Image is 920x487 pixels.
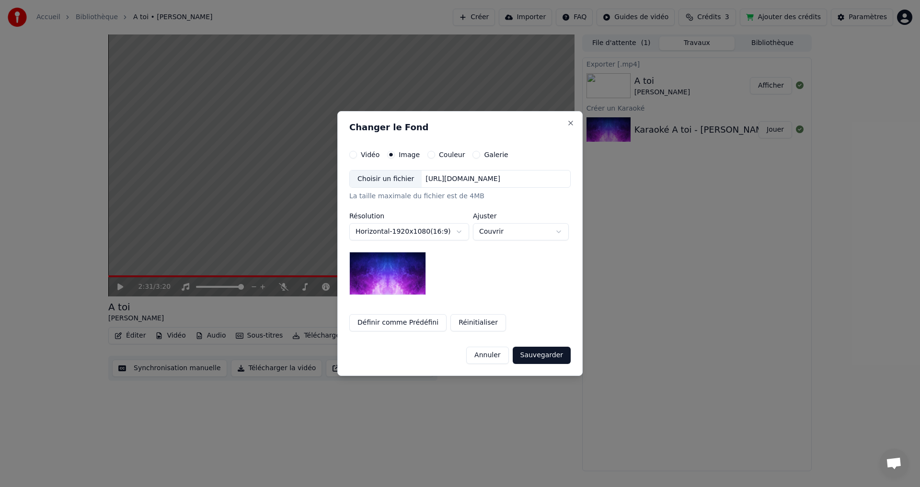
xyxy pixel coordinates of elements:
div: La taille maximale du fichier est de 4MB [349,192,571,202]
button: Annuler [466,347,508,364]
label: Galerie [484,151,508,158]
label: Vidéo [361,151,379,158]
label: Ajuster [473,213,569,219]
button: Définir comme Prédéfini [349,314,447,331]
button: Réinitialiser [450,314,506,331]
h2: Changer le Fond [349,123,571,132]
label: Résolution [349,213,469,219]
label: Couleur [439,151,465,158]
label: Image [399,151,420,158]
button: Sauvegarder [513,347,571,364]
div: [URL][DOMAIN_NAME] [422,174,504,184]
div: Choisir un fichier [350,170,422,188]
